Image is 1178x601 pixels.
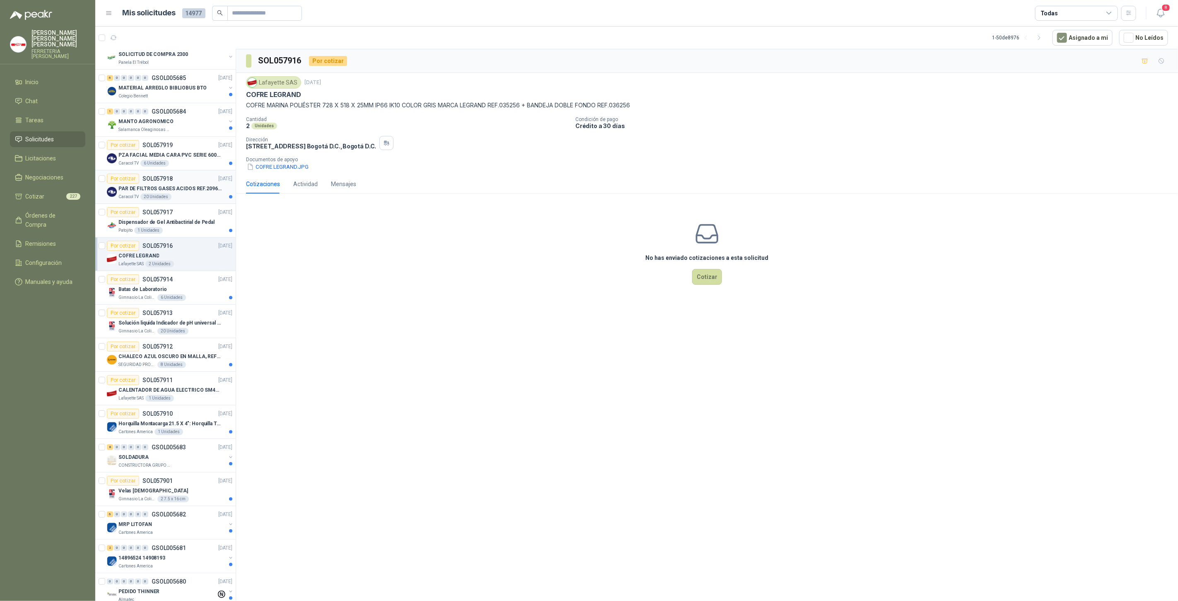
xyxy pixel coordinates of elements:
a: 6 0 0 0 0 0 GSOL005682[DATE] Company LogoMRP LITOFANCartones America [107,509,234,536]
div: Cotizaciones [246,179,280,189]
p: MANTO AGRONOMICO [118,118,174,126]
p: GSOL005684 [152,109,186,114]
div: 1 Unidades [154,429,183,435]
a: 39 0 0 0 0 0 GSOL005686[DATE] Company LogoSOLICITUD DE COMPRA 2300Panela El Trébol [107,39,234,66]
img: Company Logo [107,523,117,533]
div: Por cotizar [107,140,139,150]
img: Company Logo [248,78,257,87]
p: SOLDADURA [118,453,149,461]
button: 8 [1153,6,1168,21]
span: Cotizar [26,192,45,201]
div: Por cotizar [107,409,139,419]
p: SOL057911 [142,377,173,383]
button: No Leídos [1119,30,1168,46]
img: Company Logo [107,556,117,566]
a: 1 0 0 0 0 0 GSOL005684[DATE] Company LogoMANTO AGRONOMICOSalamanca Oleaginosas SAS [107,107,234,133]
div: 0 [128,545,134,551]
p: 14896524 14908193 [118,554,165,562]
div: 0 [121,545,127,551]
div: Mensajes [331,179,356,189]
p: [DATE] [218,208,232,216]
p: [PERSON_NAME] [PERSON_NAME] [PERSON_NAME] [31,30,85,47]
img: Company Logo [107,53,117,63]
p: SEGURIDAD PROVISER LTDA [118,361,156,368]
div: 0 [135,109,141,114]
p: [DATE] [218,141,232,149]
div: 0 [121,444,127,450]
p: Lafayette SAS [118,261,144,267]
img: Logo peakr [10,10,52,20]
p: Cartones America [118,563,153,569]
p: Gimnasio La Colina [118,294,156,301]
h3: No has enviado cotizaciones a esta solicitud [646,253,769,262]
p: Solución liquida Indicador de pH universal de 500ml o 20 de 25ml (no tiras de papel) [118,319,222,327]
div: Actividad [293,179,318,189]
p: SOL057913 [142,310,173,316]
p: 2 [246,122,250,129]
p: FERRETERIA [PERSON_NAME] [31,49,85,59]
div: 0 [128,511,134,517]
p: SOL057914 [142,276,173,282]
p: Panela El Trébol [118,59,149,66]
div: 0 [135,545,141,551]
img: Company Logo [107,86,117,96]
a: Remisiones [10,236,85,252]
a: Órdenes de Compra [10,208,85,233]
p: Caracol TV [118,160,139,167]
a: Solicitudes [10,131,85,147]
a: Por cotizarSOL057912[DATE] Company LogoCHALECO AZUL OSCURO EN MALLA, REFLECTIVOSEGURIDAD PROVISER... [95,338,236,372]
img: Company Logo [107,456,117,465]
img: Company Logo [107,489,117,499]
div: Todas [1040,9,1058,18]
div: 0 [142,545,148,551]
p: GSOL005685 [152,75,186,81]
span: 14977 [182,8,205,18]
p: CALENTADOR DE AGUA ELECTRICO SM400 5-9LITROS [118,386,222,394]
div: Por cotizar [107,342,139,351]
div: 6 Unidades [157,294,186,301]
p: [DATE] [218,242,232,250]
div: 0 [135,511,141,517]
a: Negociaciones [10,170,85,185]
p: Colegio Bennett [118,93,148,99]
p: [DATE] [218,74,232,82]
div: 0 [135,75,141,81]
p: COFRE LEGRAND [118,252,159,260]
div: 2 [107,545,113,551]
p: [DATE] [218,276,232,284]
div: 2 7.5 x 16 cm [157,496,189,502]
span: Licitaciones [26,154,56,163]
a: Manuales y ayuda [10,274,85,290]
div: Por cotizar [107,274,139,284]
div: 0 [128,444,134,450]
a: Por cotizarSOL057917[DATE] Company LogoDispensador de Gel Antibactirial de PedalPatojito1 Unidades [95,204,236,237]
img: Company Logo [107,321,117,331]
img: Company Logo [10,36,26,52]
p: Cantidad [246,116,569,122]
p: Gimnasio La Colina [118,496,156,502]
span: Negociaciones [26,173,64,182]
p: GSOL005680 [152,579,186,584]
button: Asignado a mi [1052,30,1113,46]
p: Salamanca Oleaginosas SAS [118,126,171,133]
img: Company Logo [107,590,117,600]
p: Horquilla Montacarga 21.5 X 4": Horquilla Telescopica Overall size 2108 x 660 x 324mm [118,420,222,428]
div: Unidades [251,123,277,129]
p: SOL057916 [142,243,173,249]
p: GSOL005681 [152,545,186,551]
h1: Mis solicitudes [123,7,176,19]
a: Por cotizarSOL057914[DATE] Company LogoBatas de LaboratorioGimnasio La Colina6 Unidades [95,271,236,305]
p: [DATE] [218,410,232,418]
p: SOL057912 [142,344,173,349]
span: 8 [1161,4,1171,12]
a: Cotizar227 [10,189,85,204]
p: SOL057910 [142,411,173,417]
div: 0 [142,109,148,114]
a: Por cotizarSOL057910[DATE] Company LogoHorquilla Montacarga 21.5 X 4": Horquilla Telescopica Over... [95,405,236,439]
p: Crédito a 30 días [575,122,1175,129]
a: Chat [10,93,85,109]
p: Documentos de apoyo [246,157,1175,162]
div: 20 Unidades [157,328,188,334]
div: 0 [128,109,134,114]
span: Órdenes de Compra [26,211,77,229]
